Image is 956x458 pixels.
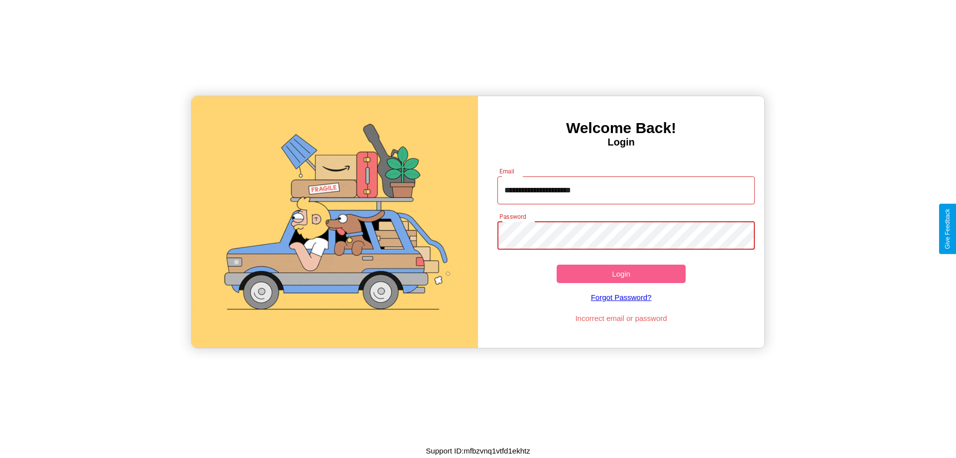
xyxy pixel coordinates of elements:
[944,209,951,249] div: Give Feedback
[492,283,750,311] a: Forgot Password?
[426,444,530,458] p: Support ID: mfbzvnq1vtfd1ekhtz
[499,212,526,221] label: Password
[557,265,686,283] button: Login
[492,311,750,325] p: Incorrect email or password
[478,137,764,148] h4: Login
[478,120,764,137] h3: Welcome Back!
[499,167,515,175] label: Email
[192,96,478,348] img: gif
